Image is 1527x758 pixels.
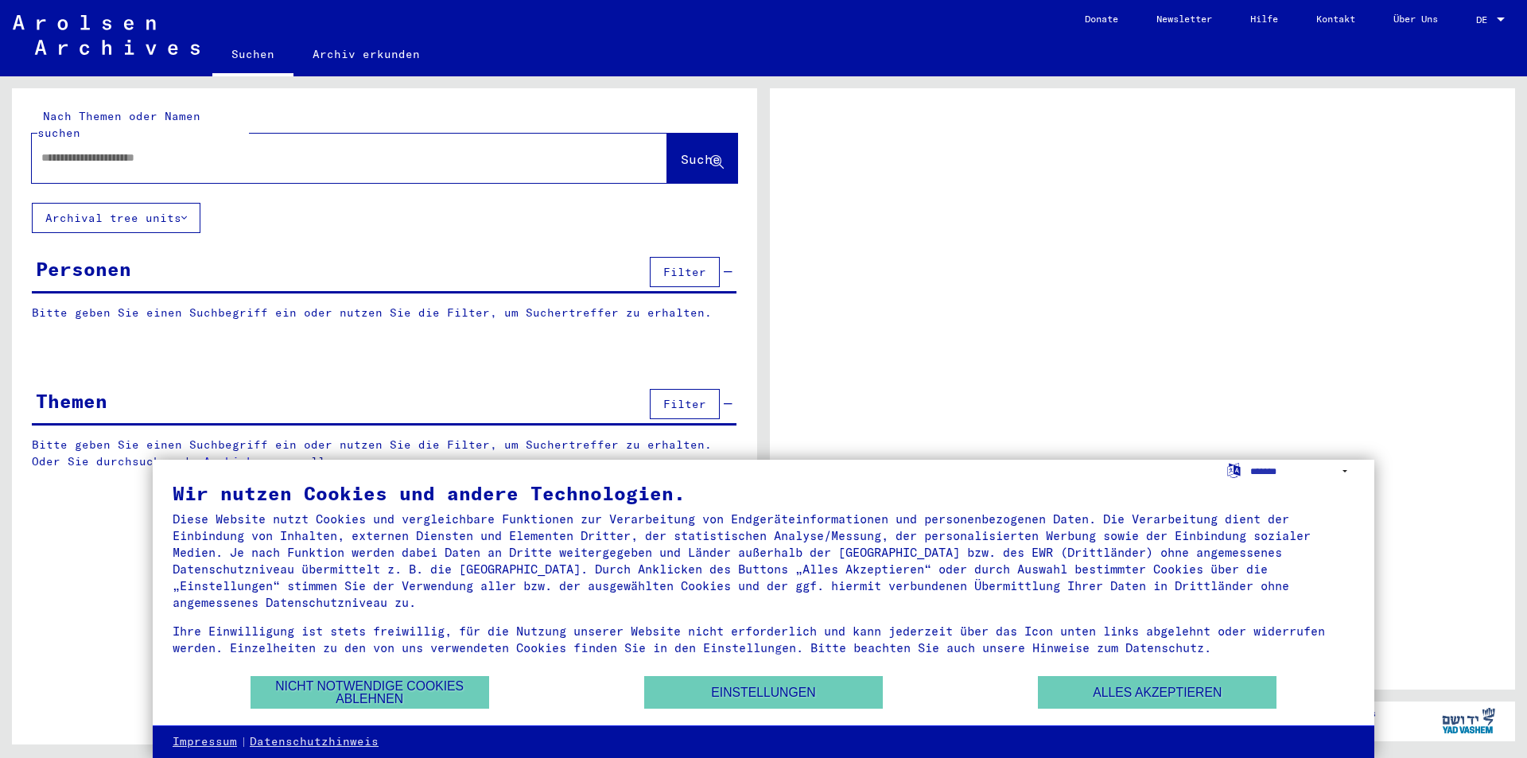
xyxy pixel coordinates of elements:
span: Filter [663,265,706,279]
span: Suche [681,151,721,167]
p: Bitte geben Sie einen Suchbegriff ein oder nutzen Sie die Filter, um Suchertreffer zu erhalten. [32,305,736,321]
div: Diese Website nutzt Cookies und vergleichbare Funktionen zur Verarbeitung von Endgeräteinformatio... [173,511,1354,611]
a: Archivbaum [204,454,275,468]
a: Impressum [173,734,237,750]
img: yv_logo.png [1439,701,1498,741]
label: Sprache auswählen [1226,462,1242,477]
a: Suchen [212,35,293,76]
div: Wir nutzen Cookies und andere Technologien. [173,484,1354,503]
div: Ihre Einwilligung ist stets freiwillig, für die Nutzung unserer Website nicht erforderlich und ka... [173,623,1354,656]
button: Filter [650,389,720,419]
button: Einstellungen [644,676,883,709]
div: Themen [36,387,107,415]
p: Bitte geben Sie einen Suchbegriff ein oder nutzen Sie die Filter, um Suchertreffer zu erhalten. O... [32,437,737,470]
select: Sprache auswählen [1250,460,1354,483]
img: Arolsen_neg.svg [13,15,200,55]
button: Nicht notwendige Cookies ablehnen [251,676,489,709]
button: Filter [650,257,720,287]
button: Archival tree units [32,203,200,233]
mat-label: Nach Themen oder Namen suchen [37,109,200,140]
div: Personen [36,255,131,283]
a: Datenschutzhinweis [250,734,379,750]
a: Archiv erkunden [293,35,439,73]
span: DE [1476,14,1494,25]
button: Alles akzeptieren [1038,676,1276,709]
button: Suche [667,134,737,183]
span: Filter [663,397,706,411]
